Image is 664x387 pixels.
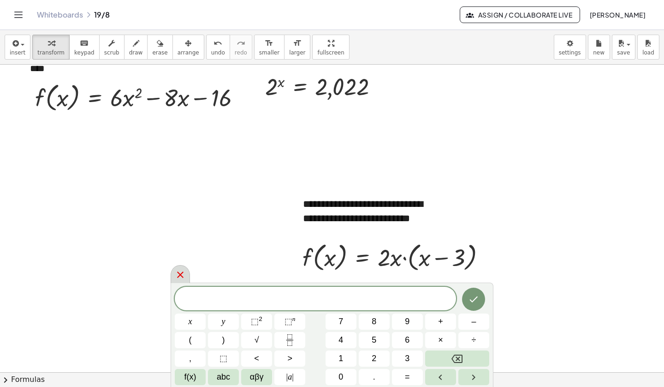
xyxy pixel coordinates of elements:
button: 1 [326,351,356,367]
span: 7 [338,315,343,328]
button: 4 [326,332,356,348]
button: 2 [359,351,390,367]
i: format_size [265,38,273,49]
span: 4 [338,334,343,346]
span: f(x) [184,371,196,383]
button: Left arrow [425,369,456,385]
button: Less than [241,351,272,367]
button: Backspace [425,351,489,367]
button: Fraction [274,332,305,348]
span: keypad [74,49,95,56]
span: 3 [405,352,409,365]
span: insert [10,49,25,56]
button: x [175,314,206,330]
span: 5 [372,334,376,346]
button: Square root [241,332,272,348]
button: Done [462,288,485,311]
span: , [189,352,191,365]
span: | [292,372,294,381]
button: Equals [392,369,423,385]
button: insert [5,35,30,60]
button: 9 [392,314,423,330]
button: 6 [392,332,423,348]
span: transform [37,49,65,56]
i: format_size [293,38,302,49]
span: smaller [259,49,279,56]
span: fullscreen [317,49,344,56]
i: undo [213,38,222,49]
span: = [405,371,410,383]
button: Functions [175,369,206,385]
button: fullscreen [312,35,349,60]
button: Divide [458,332,489,348]
button: 3 [392,351,423,367]
span: redo [235,49,247,56]
span: ( [189,334,192,346]
button: keyboardkeypad [69,35,100,60]
span: new [593,49,605,56]
button: transform [32,35,70,60]
button: , [175,351,206,367]
span: × [438,334,443,346]
span: a [286,371,294,383]
span: ) [222,334,225,346]
span: draw [129,49,143,56]
span: ⬚ [251,317,259,326]
button: Toggle navigation [11,7,26,22]
button: Right arrow [458,369,489,385]
span: – [471,315,476,328]
button: format_sizelarger [284,35,310,60]
button: ( [175,332,206,348]
span: 2 [372,352,376,365]
span: y [222,315,225,328]
span: save [617,49,630,56]
span: scrub [104,49,119,56]
span: √ [255,334,259,346]
button: Plus [425,314,456,330]
button: settings [554,35,586,60]
i: redo [237,38,245,49]
sup: n [292,315,296,322]
span: arrange [178,49,199,56]
button: 0 [326,369,356,385]
button: Assign / Collaborate Live [460,6,580,23]
button: draw [124,35,148,60]
button: Superscript [274,314,305,330]
span: [PERSON_NAME] [589,11,646,19]
span: erase [152,49,167,56]
span: < [254,352,259,365]
button: Greater than [274,351,305,367]
button: Times [425,332,456,348]
span: 1 [338,352,343,365]
button: . [359,369,390,385]
span: Assign / Collaborate Live [468,11,572,19]
span: ÷ [472,334,476,346]
button: format_sizesmaller [254,35,285,60]
i: keyboard [80,38,89,49]
button: Squared [241,314,272,330]
span: . [373,371,375,383]
button: undoundo [206,35,230,60]
button: new [588,35,610,60]
button: arrange [172,35,204,60]
button: erase [147,35,172,60]
span: > [287,352,292,365]
button: load [637,35,659,60]
span: | [286,372,288,381]
span: 6 [405,334,409,346]
button: Greek alphabet [241,369,272,385]
button: ) [208,332,239,348]
button: Minus [458,314,489,330]
button: redoredo [230,35,252,60]
span: undo [211,49,225,56]
a: Whiteboards [37,10,83,19]
span: larger [289,49,305,56]
button: 5 [359,332,390,348]
button: [PERSON_NAME] [582,6,653,23]
span: ⬚ [285,317,292,326]
button: Placeholder [208,351,239,367]
span: + [438,315,443,328]
button: Alphabet [208,369,239,385]
button: scrub [99,35,125,60]
button: 7 [326,314,356,330]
